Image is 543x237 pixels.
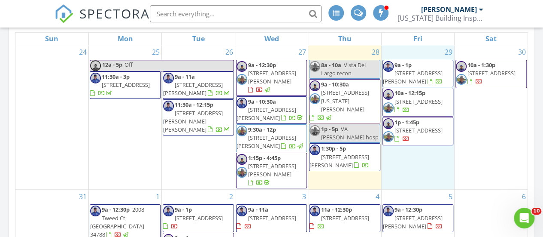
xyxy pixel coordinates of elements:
[237,154,247,165] img: eugene_cusie_.jpg
[397,14,483,22] div: Florida Building Inspectorz
[236,124,307,152] a: 9:30a - 12p [STREET_ADDRESS][PERSON_NAME]
[321,61,366,77] span: Vista Del Largo recon
[248,69,296,85] span: [STREET_ADDRESS][PERSON_NAME]
[150,5,322,22] input: Search everything...
[237,206,247,216] img: dustin_turner.jpg
[394,98,443,105] span: [STREET_ADDRESS]
[321,89,369,113] span: [STREET_ADDRESS][US_STATE][PERSON_NAME]
[237,126,247,136] img: resized_20200710_1241044.jpeg
[228,190,235,203] a: Go to September 2, 2025
[383,89,394,100] img: eugene_cusie_.jpg
[90,206,101,216] img: dustin_turner.jpg
[90,73,150,97] a: 11:30a - 3p [STREET_ADDRESS]
[514,208,534,228] iframe: Intercom live chat
[248,61,276,69] span: 9a - 12:30p
[55,12,150,30] a: SPECTORA
[383,118,394,129] img: eugene_cusie_.jpg
[191,33,206,45] a: Tuesday
[236,153,307,189] a: 1:15p - 4:45p [STREET_ADDRESS][PERSON_NAME]
[321,145,346,152] span: 1:30p - 5p
[163,101,231,133] a: 11:30a - 12:15p [STREET_ADDRESS][PERSON_NAME][PERSON_NAME]
[237,134,296,150] span: [STREET_ADDRESS][PERSON_NAME]
[456,74,467,85] img: resized_20200710_1241044.jpeg
[394,126,443,134] span: [STREET_ADDRESS]
[237,106,296,122] span: [STREET_ADDRESS][PERSON_NAME]
[43,33,60,45] a: Sunday
[394,89,425,97] span: 10a - 12:15p
[447,190,454,203] a: Go to September 5, 2025
[309,80,369,121] a: 9a - 10:30a [STREET_ADDRESS][US_STATE][PERSON_NAME]
[163,109,223,133] span: [STREET_ADDRESS][PERSON_NAME][PERSON_NAME]
[308,45,381,190] td: Go to August 28, 2025
[237,206,296,230] a: 9a - 11a [STREET_ADDRESS]
[175,214,223,222] span: [STREET_ADDRESS]
[309,61,320,72] img: resized_20200710_1241044.jpeg
[297,45,308,59] a: Go to August 27, 2025
[455,60,527,88] a: 10a - 1:30p [STREET_ADDRESS]
[163,101,174,111] img: dustin_turner.jpg
[394,118,443,142] a: 1p - 1:45p [STREET_ADDRESS]
[175,73,195,80] span: 9a - 11a
[321,125,338,133] span: 1p - 5p
[163,206,174,216] img: dustin_turner.jpg
[300,190,308,203] a: Go to September 3, 2025
[309,93,320,104] img: resized_20200710_1241044.jpeg
[262,33,280,45] a: Wednesday
[383,206,394,216] img: dustin_turner.jpg
[309,80,320,91] img: eugene_cusie_.jpg
[383,61,443,85] a: 9a - 1p [STREET_ADDRESS][PERSON_NAME]
[394,206,422,213] span: 9a - 12:30p
[248,206,268,213] span: 9a - 11a
[383,206,443,230] a: 9a - 12:30p [STREET_ADDRESS][PERSON_NAME]
[175,206,192,213] span: 9a - 1p
[467,69,516,77] span: [STREET_ADDRESS]
[124,61,133,68] span: Off
[248,98,276,105] span: 9a - 10:30a
[77,190,88,203] a: Go to August 31, 2025
[248,162,296,178] span: [STREET_ADDRESS][PERSON_NAME]
[382,117,453,145] a: 1p - 1:45p [STREET_ADDRESS]
[237,74,247,85] img: resized_20200710_1241044.jpeg
[382,60,453,88] a: 9a - 1p [STREET_ADDRESS][PERSON_NAME]
[309,145,369,169] a: 1:30p - 5p [STREET_ADDRESS][PERSON_NAME]
[162,45,235,190] td: Go to August 26, 2025
[383,214,443,230] span: [STREET_ADDRESS][PERSON_NAME]
[383,61,394,72] img: dustin_turner.jpg
[381,45,454,190] td: Go to August 29, 2025
[102,206,130,213] span: 9a - 12:30p
[77,45,88,59] a: Go to August 24, 2025
[55,4,73,23] img: The Best Home Inspection Software - Spectora
[163,204,234,232] a: 9a - 1p [STREET_ADDRESS]
[79,4,150,22] span: SPECTORA
[88,45,161,190] td: Go to August 25, 2025
[321,214,369,222] span: [STREET_ADDRESS]
[467,61,516,85] a: 10a - 1:30p [STREET_ADDRESS]
[531,208,541,215] span: 10
[102,81,150,89] span: [STREET_ADDRESS]
[412,33,424,45] a: Friday
[248,154,281,162] span: 1:15p - 4:45p
[309,143,380,171] a: 1:30p - 5p [STREET_ADDRESS][PERSON_NAME]
[394,118,419,126] span: 1p - 1:45p
[309,145,320,155] img: dustin_turner.jpg
[382,204,453,232] a: 9a - 12:30p [STREET_ADDRESS][PERSON_NAME]
[321,125,379,141] span: VA [PERSON_NAME] hosp
[321,80,349,88] span: 9a - 10:30a
[421,5,477,14] div: [PERSON_NAME]
[236,60,307,96] a: 9a - 12:30p [STREET_ADDRESS][PERSON_NAME]
[154,190,161,203] a: Go to September 1, 2025
[237,167,247,178] img: resized_20200710_1241044.jpeg
[394,61,412,69] span: 9a - 1p
[309,204,380,232] a: 11a - 12:30p [STREET_ADDRESS]
[370,45,381,59] a: Go to August 28, 2025
[520,190,528,203] a: Go to September 6, 2025
[163,206,223,230] a: 9a - 1p [STREET_ADDRESS]
[383,131,394,142] img: resized_20200710_1241044.jpeg
[163,73,231,97] a: 9a - 11a [STREET_ADDRESS][PERSON_NAME]
[90,60,101,71] img: eugene_cusie_.jpg
[309,79,380,123] a: 9a - 10:30a [STREET_ADDRESS][US_STATE][PERSON_NAME]
[309,153,369,169] span: [STREET_ADDRESS][PERSON_NAME]
[248,126,276,133] span: 9:30a - 12p
[456,61,467,72] img: eugene_cusie_.jpg
[248,154,296,187] a: 1:15p - 4:45p [STREET_ADDRESS][PERSON_NAME]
